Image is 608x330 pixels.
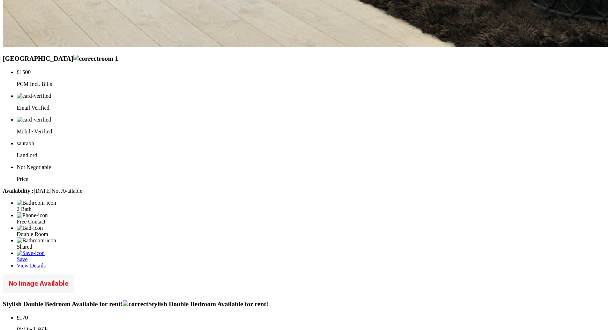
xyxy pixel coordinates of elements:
p: Email Verified [17,105,605,111]
img: Phone-icon [17,212,48,219]
span: Free Contact [17,219,45,225]
span: saurabh [17,140,34,146]
img: Bathroom-icon [17,237,56,244]
span: 2 Bath [17,206,31,212]
img: correct [123,300,148,308]
span: £170 [17,315,28,321]
span: Save [17,256,28,262]
img: Save-icon [17,250,45,256]
img: card-verified [17,117,51,123]
strong: Availability : [3,188,33,194]
h3: [GEOGRAPHIC_DATA] room 1 [3,55,605,63]
span: [DATE] [3,188,52,194]
span: Double Room [17,231,48,237]
img: card-verified [17,93,51,99]
p: PCM Incl. Bills [17,81,605,87]
a: View Details [17,263,46,269]
a: Save-icon Save [17,250,605,262]
img: Bathroom-icon [17,200,56,206]
span: £1500 [17,69,31,75]
p: Price [17,176,605,182]
span: Shared [17,244,32,250]
img: Bad-icon [17,225,43,231]
img: Photo 3 of common area Stylish Double Bedroom Available for rent! located at London NW10 7FY, UK [3,274,74,293]
h3: Stylish Double Bedroom Available for rent! Stylish Double Bedroom Available for rent! [3,300,605,308]
span: Not Negotiable [17,164,51,170]
p: Landlord [17,152,605,159]
p: Mobile Verified [17,129,605,135]
div: Not Available [3,188,605,194]
img: correct [73,55,99,63]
